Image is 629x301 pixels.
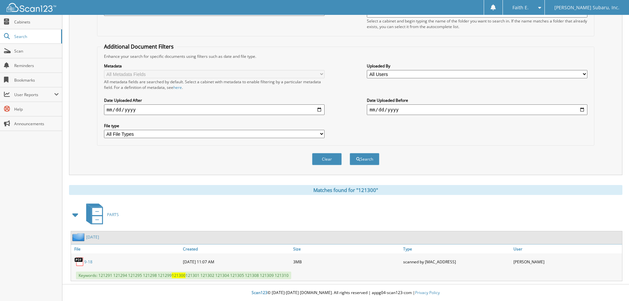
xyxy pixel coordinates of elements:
[350,153,379,165] button: Search
[71,245,181,253] a: File
[104,79,325,90] div: All metadata fields are searched by default. Select a cabinet with metadata to enable filtering b...
[72,233,86,241] img: folder2.png
[367,18,587,29] div: Select a cabinet and begin typing the name of the folder you want to search in. If the name match...
[512,245,622,253] a: User
[14,106,59,112] span: Help
[86,234,99,240] a: [DATE]
[173,85,182,90] a: here
[367,104,587,115] input: end
[14,63,59,68] span: Reminders
[104,63,325,69] label: Metadata
[292,255,402,268] div: 3MB
[14,19,59,25] span: Cabinets
[82,202,119,228] a: PARTS
[74,257,84,267] img: PDF.png
[14,34,58,39] span: Search
[62,285,629,301] div: © [DATE]-[DATE] [DOMAIN_NAME]. All rights reserved | appg04-scan123-com |
[107,212,119,217] span: PARTS
[14,48,59,54] span: Scan
[252,290,267,295] span: Scan123
[512,255,622,268] div: [PERSON_NAME]
[367,97,587,103] label: Date Uploaded Before
[415,290,440,295] a: Privacy Policy
[101,54,591,59] div: Enhance your search for specific documents using filters such as date and file type.
[69,185,622,195] div: Matches found for "121300"
[596,269,629,301] iframe: Chat Widget
[402,255,512,268] div: scanned by [MAC_ADDRESS]
[181,255,292,268] div: [DATE] 11:07 AM
[84,259,92,265] a: 9-18
[512,6,529,10] span: Faith E.
[104,123,325,129] label: File type
[312,153,342,165] button: Clear
[402,245,512,253] a: Type
[367,63,587,69] label: Uploaded By
[76,272,291,279] span: Keywords: 121291 121294 121295 121298 121299 121301 121302 121304 121305 121308 121309 121310
[292,245,402,253] a: Size
[104,104,325,115] input: start
[101,43,177,50] legend: Additional Document Filters
[104,97,325,103] label: Date Uploaded After
[172,273,186,278] span: 121300
[554,6,619,10] span: [PERSON_NAME] Subaru, Inc.
[181,245,292,253] a: Created
[7,3,56,12] img: scan123-logo-white.svg
[14,77,59,83] span: Bookmarks
[14,92,54,97] span: User Reports
[14,121,59,127] span: Announcements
